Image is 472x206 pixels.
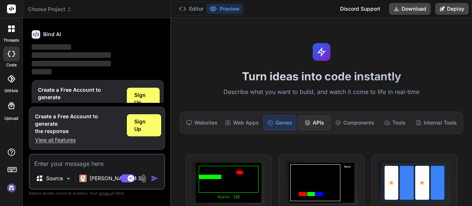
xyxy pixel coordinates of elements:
[176,70,468,83] h1: Turn ideas into code instantly
[4,88,18,94] label: GitHub
[38,86,121,108] h1: Create a Free Account to generate the response
[222,115,262,130] div: Web Apps
[28,6,72,13] span: Choose Project
[32,44,71,50] span: ‌
[342,164,353,201] div: Next
[46,175,63,182] p: Source
[176,87,468,97] p: Describe what you want to build, and watch it come to life in real-time
[6,62,17,68] label: code
[32,52,111,58] span: ‌
[332,115,377,130] div: Components
[206,4,243,14] button: Preview
[298,115,330,130] div: APIs
[389,3,431,15] button: Download
[32,69,52,74] span: ‌
[32,61,111,66] span: ‌
[3,37,19,43] label: threads
[139,174,148,183] img: attachment
[29,190,165,197] p: Always double-check its answers. Your in Bind
[176,4,206,14] button: Editor
[43,31,61,38] h6: Bind AI
[263,115,296,130] div: Games
[5,182,18,194] img: signin
[134,118,154,133] span: Sign Up
[35,113,121,135] h1: Create a Free Account to generate the response
[183,115,221,130] div: Websites
[151,175,158,182] img: icon
[379,115,411,130] div: Tools
[435,3,469,15] button: Deploy
[199,194,258,200] div: Score: 150
[99,191,112,195] span: privacy
[134,91,152,106] span: Sign Up
[336,3,385,15] div: Discord Support
[4,115,18,122] label: Upload
[65,175,72,182] img: Pick Models
[35,136,121,144] p: View all Features
[79,175,87,182] img: Claude 4 Sonnet
[413,115,460,130] div: Internal Tools
[90,175,145,182] p: [PERSON_NAME] 4 S..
